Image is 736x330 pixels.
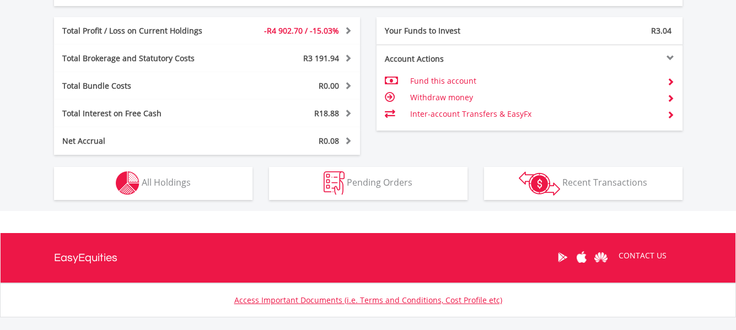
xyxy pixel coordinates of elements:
span: -R4 902.70 / -15.03% [264,25,339,36]
button: Recent Transactions [484,167,683,200]
button: Pending Orders [269,167,468,200]
span: R3.04 [651,25,671,36]
div: Total Brokerage and Statutory Costs [54,53,233,64]
span: Recent Transactions [562,176,647,188]
td: Fund this account [410,73,658,89]
button: All Holdings [54,167,253,200]
span: R3 191.94 [303,53,339,63]
a: Google Play [553,240,572,274]
span: Pending Orders [347,176,412,188]
a: Apple [572,240,592,274]
img: transactions-zar-wht.png [519,171,560,196]
td: Withdraw money [410,89,658,106]
div: Total Profit / Loss on Current Holdings [54,25,233,36]
a: Huawei [592,240,611,274]
a: CONTACT US [611,240,674,271]
div: Total Interest on Free Cash [54,108,233,119]
span: R18.88 [314,108,339,118]
div: Your Funds to Invest [377,25,530,36]
div: Net Accrual [54,136,233,147]
img: holdings-wht.png [116,171,139,195]
div: Total Bundle Costs [54,80,233,91]
span: R0.08 [319,136,339,146]
div: Account Actions [377,53,530,64]
img: pending_instructions-wht.png [324,171,345,195]
span: R0.00 [319,80,339,91]
a: Access Important Documents (i.e. Terms and Conditions, Cost Profile etc) [234,295,502,305]
a: EasyEquities [54,233,117,283]
span: All Holdings [142,176,191,188]
td: Inter-account Transfers & EasyFx [410,106,658,122]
